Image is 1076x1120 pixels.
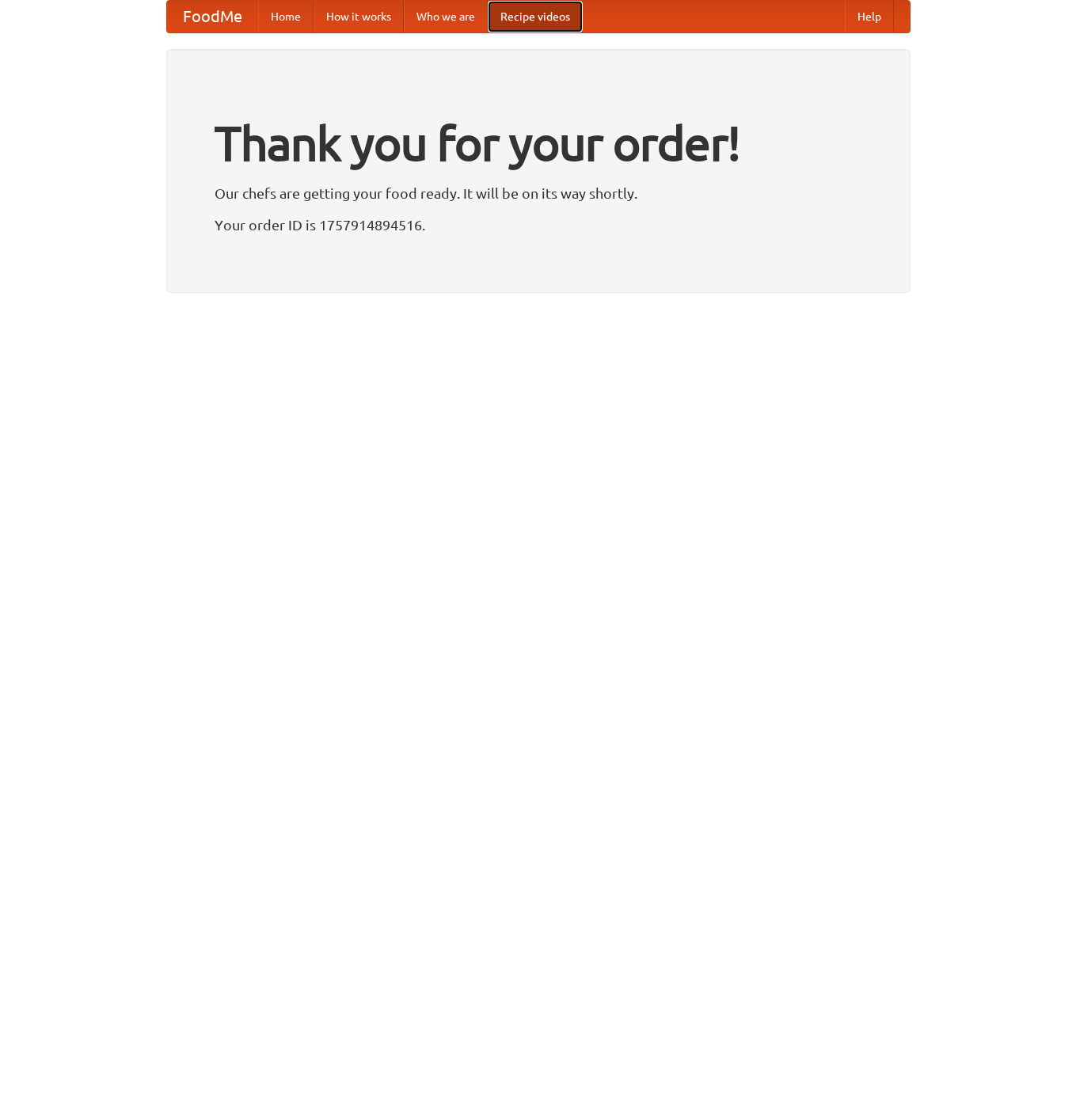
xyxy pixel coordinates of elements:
[215,105,862,181] h1: Thank you for your order!
[314,1,404,32] a: How it works
[258,1,314,32] a: Home
[215,213,862,237] p: Your order ID is 1757914894516.
[215,181,862,205] p: Our chefs are getting your food ready. It will be on its way shortly.
[167,1,258,32] a: FoodMe
[404,1,488,32] a: Who we are
[488,1,583,32] a: Recipe videos
[845,1,894,32] a: Help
